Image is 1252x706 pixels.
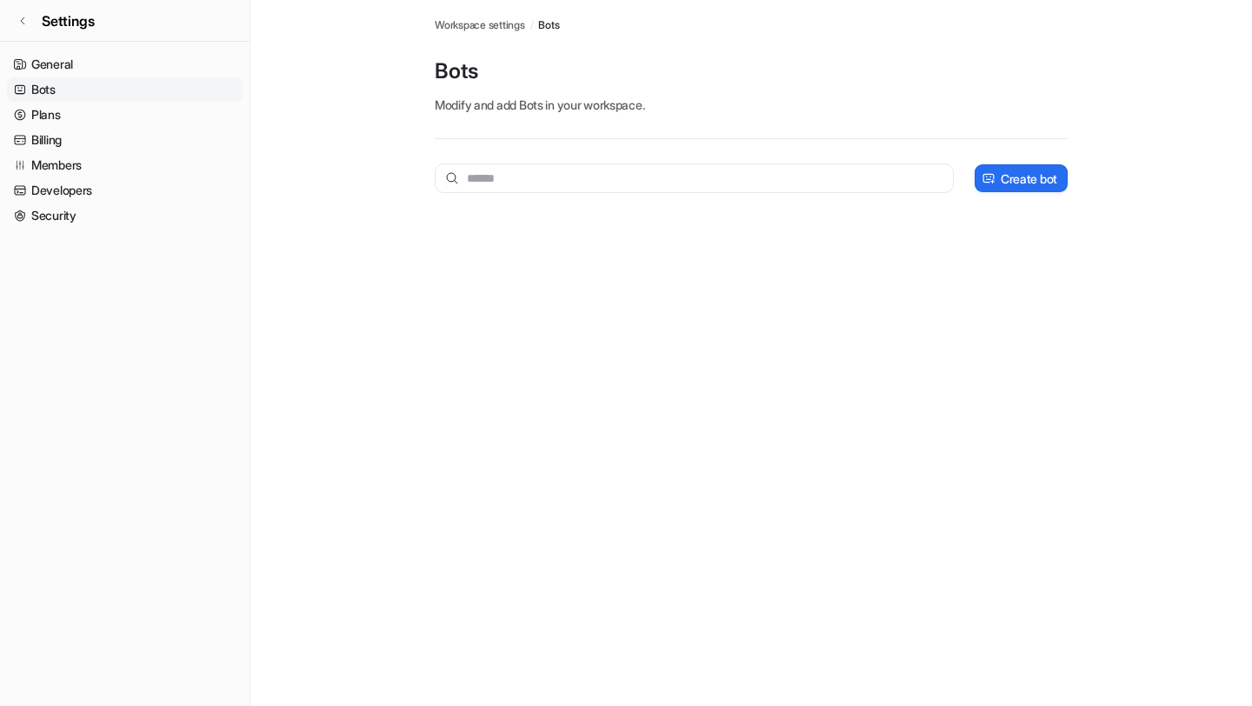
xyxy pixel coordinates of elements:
[530,17,534,33] span: /
[42,10,95,31] span: Settings
[435,57,1068,85] p: Bots
[435,17,525,33] a: Workspace settings
[435,96,1068,114] p: Modify and add Bots in your workspace.
[1001,170,1057,188] p: Create bot
[975,164,1068,192] button: Create bot
[538,17,559,33] a: Bots
[7,128,243,152] a: Billing
[7,203,243,228] a: Security
[7,77,243,102] a: Bots
[982,172,996,185] img: create
[7,153,243,177] a: Members
[7,52,243,77] a: General
[7,178,243,203] a: Developers
[7,103,243,127] a: Plans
